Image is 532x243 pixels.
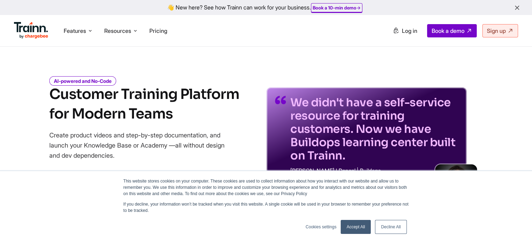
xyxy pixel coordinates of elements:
p: This website stores cookies on your computer. These cookies are used to collect information about... [123,178,409,197]
span: Sign up [487,27,506,34]
a: Book a 10-min demo→ [313,5,361,10]
p: If you decline, your information won’t be tracked when you visit this website. A single cookie wi... [123,201,409,214]
h1: Customer Training Platform for Modern Teams [49,85,239,124]
p: Create product videos and step-by-step documentation, and launch your Knowledge Base or Academy —... [49,130,235,160]
span: Book a demo [432,27,464,34]
img: Trainn Logo [14,22,48,39]
p: [PERSON_NAME] I Dangal | Buildops [290,168,458,173]
a: Log in [389,24,421,37]
a: Decline All [375,220,406,234]
a: Accept All [341,220,371,234]
b: Book a 10-min demo [313,5,356,10]
span: Log in [402,27,417,34]
img: sabina-buildops.d2e8138.png [435,164,477,206]
div: 👋 New here? See how Trainn can work for your business. [4,4,528,11]
a: Book a demo [427,24,477,37]
i: AI-powered and No-Code [49,76,116,86]
p: We didn't have a self-service resource for training customers. Now we have Buildops learning cent... [290,96,458,162]
span: Features [64,27,86,35]
a: Cookies settings [306,224,336,230]
a: Pricing [149,27,167,34]
img: quotes-purple.41a7099.svg [275,96,286,104]
a: Sign up [482,24,518,37]
span: Resources [104,27,131,35]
